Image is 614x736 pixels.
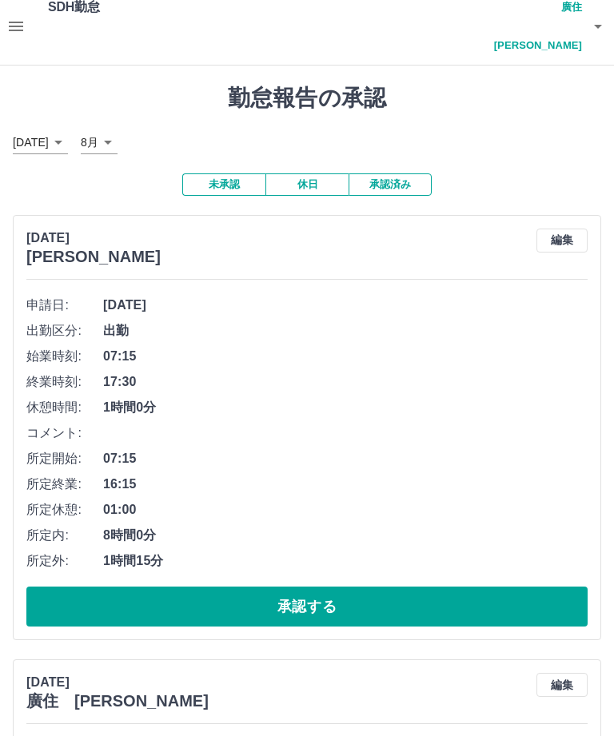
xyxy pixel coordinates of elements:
[103,372,588,392] span: 17:30
[103,296,588,315] span: [DATE]
[265,173,349,196] button: 休日
[13,85,601,112] h1: 勤怠報告の承認
[103,347,588,366] span: 07:15
[103,475,588,494] span: 16:15
[26,424,103,443] span: コメント:
[103,551,588,571] span: 1時間15分
[26,587,588,627] button: 承認する
[103,500,588,519] span: 01:00
[26,296,103,315] span: 申請日:
[26,321,103,340] span: 出勤区分:
[26,229,161,248] p: [DATE]
[349,173,432,196] button: 承認済み
[26,347,103,366] span: 始業時刻:
[26,248,161,266] h3: [PERSON_NAME]
[81,131,118,154] div: 8月
[26,398,103,417] span: 休憩時間:
[182,173,265,196] button: 未承認
[536,229,588,253] button: 編集
[103,526,588,545] span: 8時間0分
[26,372,103,392] span: 終業時刻:
[13,131,68,154] div: [DATE]
[26,449,103,468] span: 所定開始:
[26,551,103,571] span: 所定外:
[26,526,103,545] span: 所定内:
[26,673,209,692] p: [DATE]
[26,475,103,494] span: 所定終業:
[103,449,588,468] span: 07:15
[26,500,103,519] span: 所定休憩:
[536,673,588,697] button: 編集
[103,398,588,417] span: 1時間0分
[103,321,588,340] span: 出勤
[26,692,209,710] h3: 廣住 [PERSON_NAME]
